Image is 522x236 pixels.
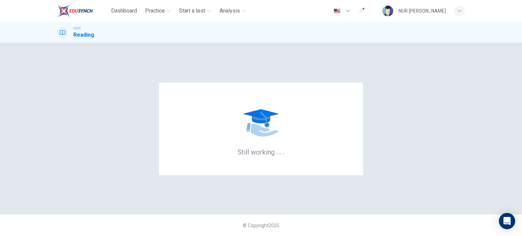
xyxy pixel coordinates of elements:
[108,5,140,17] button: Dashboard
[220,7,240,15] span: Analysis
[279,146,281,157] h6: .
[176,5,214,17] button: Start a test
[333,8,341,14] img: en
[382,5,393,16] img: Profile picture
[73,26,81,31] span: CEFR
[145,7,165,15] span: Practice
[282,146,285,157] h6: .
[399,7,446,15] div: NUR [PERSON_NAME]
[142,5,174,17] button: Practice
[243,223,279,228] span: © Copyright 2025
[179,7,205,15] span: Start a test
[57,4,93,18] img: EduSynch logo
[217,5,249,17] button: Analysis
[238,147,285,156] h6: Still working
[111,7,137,15] span: Dashboard
[73,31,94,39] h1: Reading
[499,213,515,229] div: Open Intercom Messenger
[57,4,108,18] a: EduSynch logo
[276,146,278,157] h6: .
